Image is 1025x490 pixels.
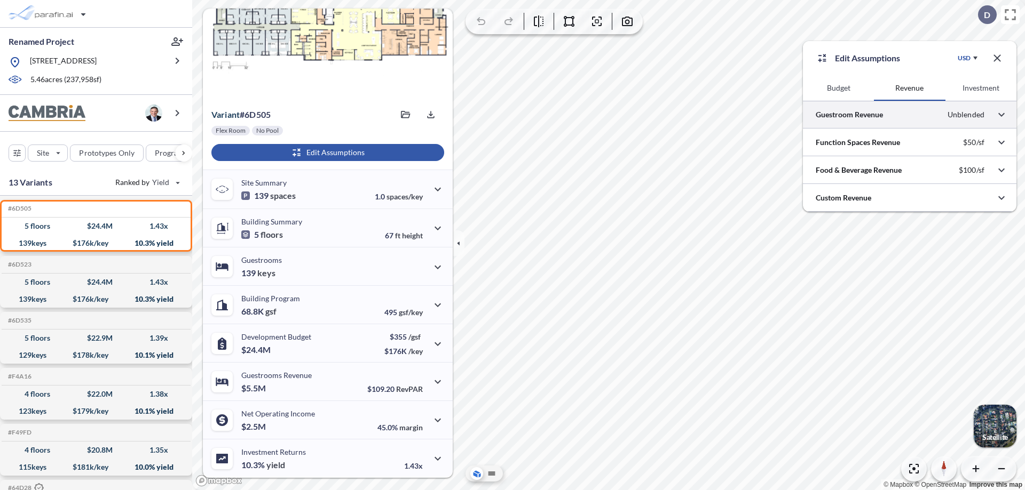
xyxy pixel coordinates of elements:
span: spaces [270,190,296,201]
button: Ranked by Yield [107,174,187,191]
p: D [984,10,990,20]
p: Investment Returns [241,447,306,456]
p: 5.46 acres ( 237,958 sf) [30,74,101,86]
img: BrandImage [9,105,85,122]
span: gsf/key [399,308,423,317]
p: 68.8K [241,306,277,317]
button: Aerial View [470,467,483,480]
h5: Click to copy the code [6,261,31,268]
p: Development Budget [241,332,311,341]
button: Budget [803,75,874,101]
p: No Pool [256,126,279,135]
p: Building Summary [241,217,302,226]
button: Investment [945,75,1016,101]
span: gsf [265,306,277,317]
h5: Click to copy the code [6,429,31,436]
p: Program [155,148,185,158]
img: user logo [145,105,162,122]
p: Net Operating Income [241,409,315,418]
p: 13 Variants [9,176,52,189]
p: [STREET_ADDRESS] [30,55,97,69]
p: $5.5M [241,383,267,393]
p: $2.5M [241,421,267,432]
a: Mapbox homepage [195,475,242,487]
img: Switcher Image [974,405,1016,447]
p: Food & Beverage Revenue [816,165,902,175]
button: Prototypes Only [70,144,144,162]
a: OpenStreetMap [914,481,966,488]
p: Site [37,148,49,158]
span: ft [395,231,400,240]
p: Custom Revenue [816,192,871,203]
span: spaces/key [387,192,423,201]
h5: Click to copy the code [6,317,31,324]
span: Yield [152,177,170,188]
a: Mapbox [884,481,913,488]
button: Program [146,144,203,162]
p: 1.43x [404,461,423,470]
p: # 6d505 [211,109,271,120]
p: Renamed Project [9,36,74,47]
p: Function Spaces Revenue [816,137,900,148]
h5: Click to copy the code [6,373,31,380]
span: keys [257,268,275,278]
p: $50/sf [963,138,984,147]
span: floors [261,229,283,240]
p: $355 [384,332,423,341]
p: 5 [241,229,283,240]
span: /key [408,347,423,356]
span: Variant [211,109,240,119]
p: Flex Room [216,126,246,135]
button: Edit Assumptions [211,144,444,161]
p: 495 [384,308,423,317]
span: RevPAR [396,384,423,393]
p: 139 [241,268,275,278]
h5: Click to copy the code [6,205,31,212]
p: $109.20 [367,384,423,393]
p: $176K [384,347,423,356]
p: Guestrooms [241,255,282,264]
p: 1.0 [375,192,423,201]
p: Prototypes Only [79,148,135,158]
span: /gsf [408,332,421,341]
p: Edit Assumptions [835,52,900,65]
button: Site Plan [485,467,498,480]
button: Switcher ImageSatellite [974,405,1016,447]
p: Building Program [241,294,300,303]
div: USD [958,54,971,62]
p: 67 [385,231,423,240]
button: Site [28,144,68,162]
p: 45.0% [377,423,423,432]
span: margin [399,423,423,432]
span: height [402,231,423,240]
p: 10.3% [241,460,285,470]
p: $24.4M [241,344,272,355]
p: 139 [241,190,296,201]
a: Improve this map [969,481,1022,488]
p: Satellite [982,433,1008,441]
p: Guestrooms Revenue [241,371,312,380]
p: $100/sf [959,165,984,175]
p: Site Summary [241,178,287,187]
span: yield [266,460,285,470]
button: Revenue [874,75,945,101]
